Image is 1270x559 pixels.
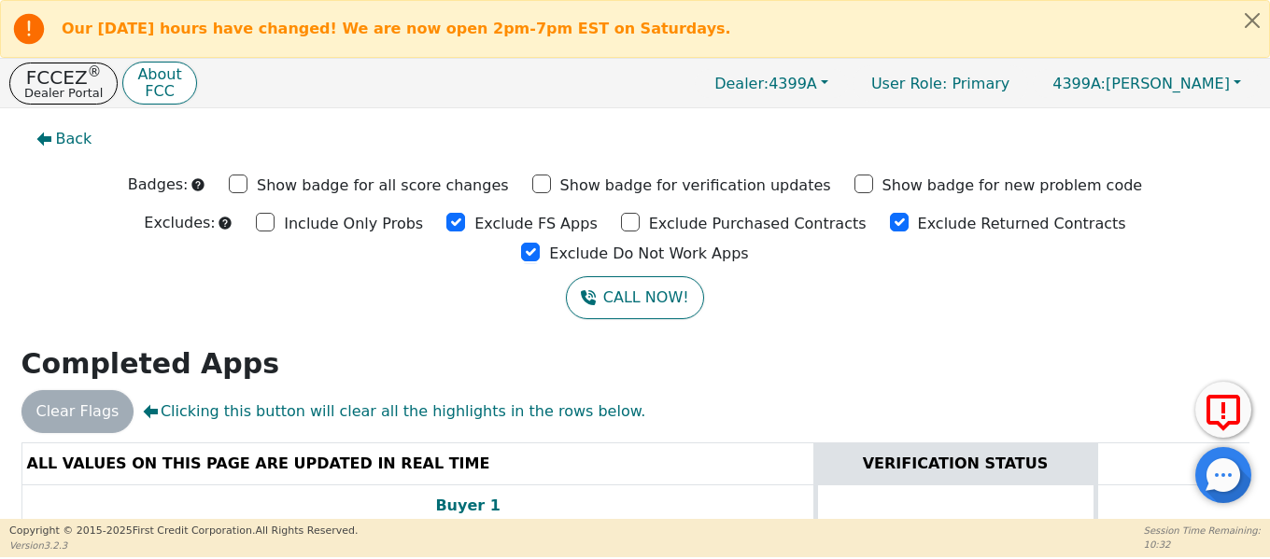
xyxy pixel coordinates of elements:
[474,213,598,235] p: Exclude FS Apps
[882,175,1143,197] p: Show badge for new problem code
[24,68,103,87] p: FCCEZ
[1144,524,1261,538] p: Session Time Remaining:
[21,347,280,380] strong: Completed Apps
[9,524,358,539] p: Copyright © 2015- 2025 First Credit Corporation.
[24,87,103,99] p: Dealer Portal
[255,524,358,537] span: All Rights Reserved.
[1144,538,1261,552] p: 10:32
[1033,69,1261,98] button: 4399A:[PERSON_NAME]
[549,243,748,265] p: Exclude Do Not Work Apps
[128,174,189,196] p: Badges:
[695,69,848,98] button: Dealer:4399A
[918,213,1126,235] p: Exclude Returned Contracts
[871,75,947,92] span: User Role :
[1235,1,1269,39] button: Close alert
[9,538,358,552] p: Version 3.2.3
[56,128,92,150] span: Back
[1052,75,1230,92] span: [PERSON_NAME]
[714,75,769,92] span: Dealer:
[9,63,118,105] button: FCCEZ®Dealer Portal
[1195,382,1251,438] button: Report Error to FCC
[62,20,731,37] b: Our [DATE] hours have changed! We are now open 2pm-7pm EST on Saturdays.
[560,175,831,197] p: Show badge for verification updates
[122,62,196,105] button: AboutFCC
[853,65,1028,102] p: Primary
[257,175,509,197] p: Show badge for all score changes
[1052,75,1106,92] span: 4399A:
[566,276,703,319] button: CALL NOW!
[823,453,1089,475] div: VERIFICATION STATUS
[21,118,107,161] button: Back
[27,453,809,475] div: ALL VALUES ON THIS PAGE ARE UPDATED IN REAL TIME
[137,84,181,99] p: FCC
[137,67,181,82] p: About
[284,213,423,235] p: Include Only Probs
[88,63,102,80] sup: ®
[649,213,867,235] p: Exclude Purchased Contracts
[714,75,817,92] span: 4399A
[143,400,645,423] span: Clicking this button will clear all the highlights in the rows below.
[853,65,1028,102] a: User Role: Primary
[144,212,215,234] p: Excludes:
